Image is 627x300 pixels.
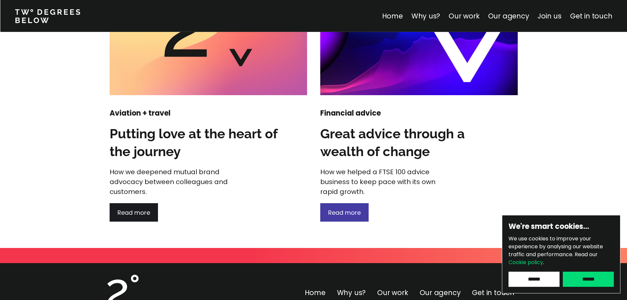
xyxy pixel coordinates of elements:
[320,108,449,118] h4: Financial advice
[449,11,479,21] a: Our work
[320,125,488,160] h3: Great advice through a wealth of change
[110,167,238,197] p: How we deepened mutual brand advocacy between colleagues and customers.
[420,288,461,297] a: Our agency
[570,11,612,21] a: Get in touch
[411,11,440,21] a: Why us?
[509,259,543,266] a: Cookie policy
[305,288,326,297] a: Home
[509,235,614,266] p: We use cookies to improve your experience by analysing our website traffic and performance.
[472,288,514,297] a: Get in touch
[509,222,614,232] h6: We're smart cookies…
[537,11,562,21] a: Join us
[118,208,150,217] span: Read more
[377,288,408,297] a: Our work
[328,208,361,217] span: Read more
[382,11,403,21] a: Home
[488,11,529,21] a: Our agency
[110,108,238,118] h4: Aviation + travel
[509,251,598,266] span: Read our .
[320,167,449,197] p: How we helped a FTSE 100 advice business to keep pace with its own rapid growth.
[110,125,277,160] h3: Putting love at the heart of the journey
[337,288,366,297] a: Why us?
